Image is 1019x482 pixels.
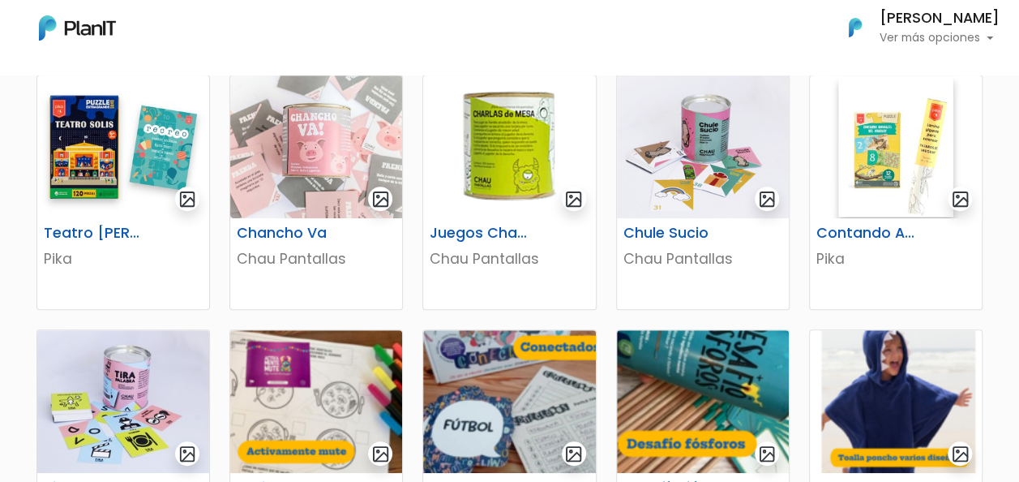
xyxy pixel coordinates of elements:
[371,445,390,463] img: gallery-light
[837,10,873,45] img: PlanIt Logo
[423,75,595,218] img: thumb_charlas_de_mesa.png
[36,75,210,310] a: gallery-light Teatro [PERSON_NAME] 120 piezas + Block recreo Pika
[564,190,583,209] img: gallery-light
[616,75,790,310] a: gallery-light Chule Sucio Chau Pantallas
[758,445,777,463] img: gallery-light
[810,330,982,473] img: thumb_Captura_de_pantalla_2025-08-04_104830.png
[37,330,209,473] img: thumb_tira-palabra-tira-palabra.jpg
[44,248,203,269] p: Pika
[758,190,777,209] img: gallery-light
[617,330,789,473] img: thumb_Captura_de_pantalla_2025-07-29_125032.png
[809,75,983,310] a: gallery-light Contando Animales Puzle + Lamina Gigante Pika
[623,248,782,269] p: Chau Pantallas
[230,330,402,473] img: thumb_Captura_de_pantalla_2025-07-29_113719.png
[617,75,789,218] img: thumb_chule-sucio-chule-sucio.jpg
[614,225,733,242] h6: Chule Sucio
[430,248,589,269] p: Chau Pantallas
[951,190,970,209] img: gallery-light
[807,225,926,242] h6: Contando Animales Puzle + Lamina Gigante
[422,75,596,310] a: gallery-light Juegos Charlas de Mesa Chau Pantallas
[230,75,402,218] img: thumb_chancho_va3.jpg
[423,330,595,473] img: thumb_Captura_de_pantalla_2025-07-29_123852.png
[39,15,116,41] img: PlanIt Logo
[880,11,1000,26] h6: [PERSON_NAME]
[178,445,197,463] img: gallery-light
[564,445,583,463] img: gallery-light
[371,190,390,209] img: gallery-light
[828,6,1000,49] button: PlanIt Logo [PERSON_NAME] Ver más opciones
[816,248,975,269] p: Pika
[951,445,970,463] img: gallery-light
[37,75,209,218] img: thumb_2FDA6350-6045-48DC-94DD-55C445378348-Photoroom__20_.jpg
[178,190,197,209] img: gallery-light
[810,75,982,218] img: thumb_2FDA6350-6045-48DC-94DD-55C445378348-Photoroom__12_.jpg
[880,32,1000,44] p: Ver más opciones
[34,225,153,242] h6: Teatro [PERSON_NAME] 120 piezas + Block recreo
[237,248,396,269] p: Chau Pantallas
[227,225,346,242] h6: Chancho Va
[420,225,539,242] h6: Juegos Charlas de Mesa
[229,75,403,310] a: gallery-light Chancho Va Chau Pantallas
[83,15,233,47] div: ¿Necesitás ayuda?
